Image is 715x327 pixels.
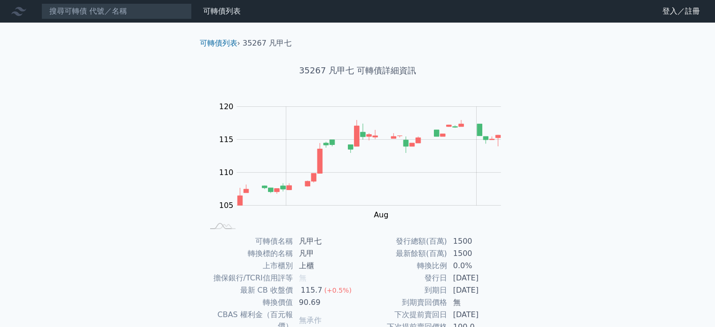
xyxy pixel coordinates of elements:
a: 登入／註冊 [655,4,707,19]
li: › [200,38,240,49]
a: 可轉債列表 [203,7,241,16]
td: 發行總額(百萬) [358,235,448,247]
li: 35267 凡甲七 [243,38,291,49]
td: 可轉債名稱 [204,235,293,247]
div: 115.7 [299,285,324,296]
tspan: 120 [219,102,234,111]
td: [DATE] [448,284,512,296]
span: 無 [299,273,306,282]
span: (+0.5%) [324,287,352,294]
tspan: 115 [219,135,234,144]
td: 上市櫃別 [204,260,293,272]
td: 無 [448,296,512,309]
td: 凡甲 [293,247,358,260]
td: 凡甲七 [293,235,358,247]
input: 搜尋可轉債 代號／名稱 [41,3,192,19]
td: 90.69 [293,296,358,309]
td: 0.0% [448,260,512,272]
td: 1500 [448,247,512,260]
td: 轉換比例 [358,260,448,272]
tspan: 105 [219,201,234,210]
td: 發行日 [358,272,448,284]
td: [DATE] [448,309,512,321]
td: 最新餘額(百萬) [358,247,448,260]
a: 可轉債列表 [200,39,237,48]
td: 轉換價值 [204,296,293,309]
td: 到期賣回價格 [358,296,448,309]
td: 擔保銀行/TCRI信用評等 [204,272,293,284]
g: Series [237,120,500,205]
td: 上櫃 [293,260,358,272]
td: 最新 CB 收盤價 [204,284,293,296]
td: 轉換標的名稱 [204,247,293,260]
g: Chart [214,102,515,219]
td: 到期日 [358,284,448,296]
tspan: 110 [219,168,234,177]
tspan: Aug [374,210,388,219]
h1: 35267 凡甲七 可轉債詳細資訊 [192,64,523,77]
span: 無承作 [299,316,322,325]
td: 下次提前賣回日 [358,309,448,321]
td: 1500 [448,235,512,247]
td: [DATE] [448,272,512,284]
